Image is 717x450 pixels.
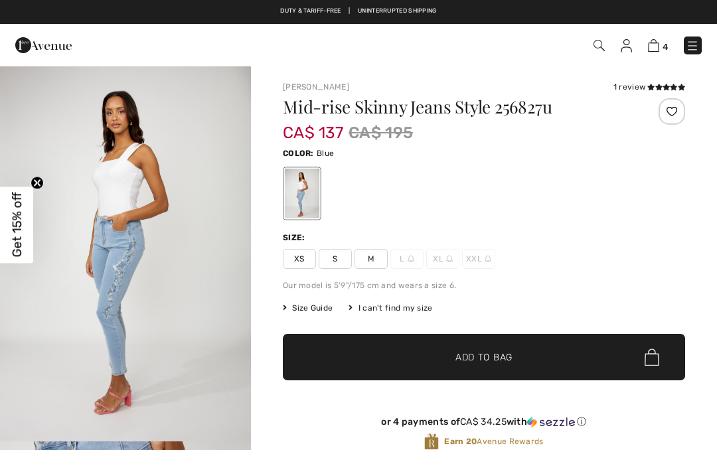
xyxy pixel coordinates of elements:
[355,249,388,269] span: M
[349,302,432,314] div: I can't find my size
[283,249,316,269] span: XS
[283,279,685,291] div: Our model is 5'9"/175 cm and wears a size 6.
[686,39,699,52] img: Menu
[648,39,659,52] img: Shopping Bag
[283,416,685,428] div: or 4 payments of with
[31,177,44,190] button: Close teaser
[446,256,453,262] img: ring-m.svg
[319,249,352,269] span: S
[283,416,685,433] div: or 4 payments ofCA$ 34.25withSezzle Click to learn more about Sezzle
[444,437,477,446] strong: Earn 20
[648,37,668,53] a: 4
[283,82,349,92] a: [PERSON_NAME]
[283,110,343,142] span: CA$ 137
[283,232,308,244] div: Size:
[15,32,72,58] img: 1ère Avenue
[621,39,632,52] img: My Info
[663,42,668,52] span: 4
[527,416,575,428] img: Sezzle
[283,149,314,158] span: Color:
[283,302,333,314] span: Size Guide
[672,354,704,387] iframe: Opens a widget where you can chat to one of our agents
[645,348,659,366] img: Bag.svg
[462,249,495,269] span: XXL
[485,256,491,262] img: ring-m.svg
[444,435,543,447] span: Avenue Rewards
[455,350,513,364] span: Add to Bag
[283,334,685,380] button: Add to Bag
[285,169,319,218] div: Blue
[317,149,334,158] span: Blue
[594,40,605,51] img: Search
[390,249,424,269] span: L
[283,98,618,115] h1: Mid-rise Skinny Jeans Style 256827u
[408,256,414,262] img: ring-m.svg
[9,192,25,258] span: Get 15% off
[15,38,72,50] a: 1ère Avenue
[460,416,507,427] span: CA$ 34.25
[426,249,459,269] span: XL
[349,121,413,145] span: CA$ 195
[613,81,685,93] div: 1 review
